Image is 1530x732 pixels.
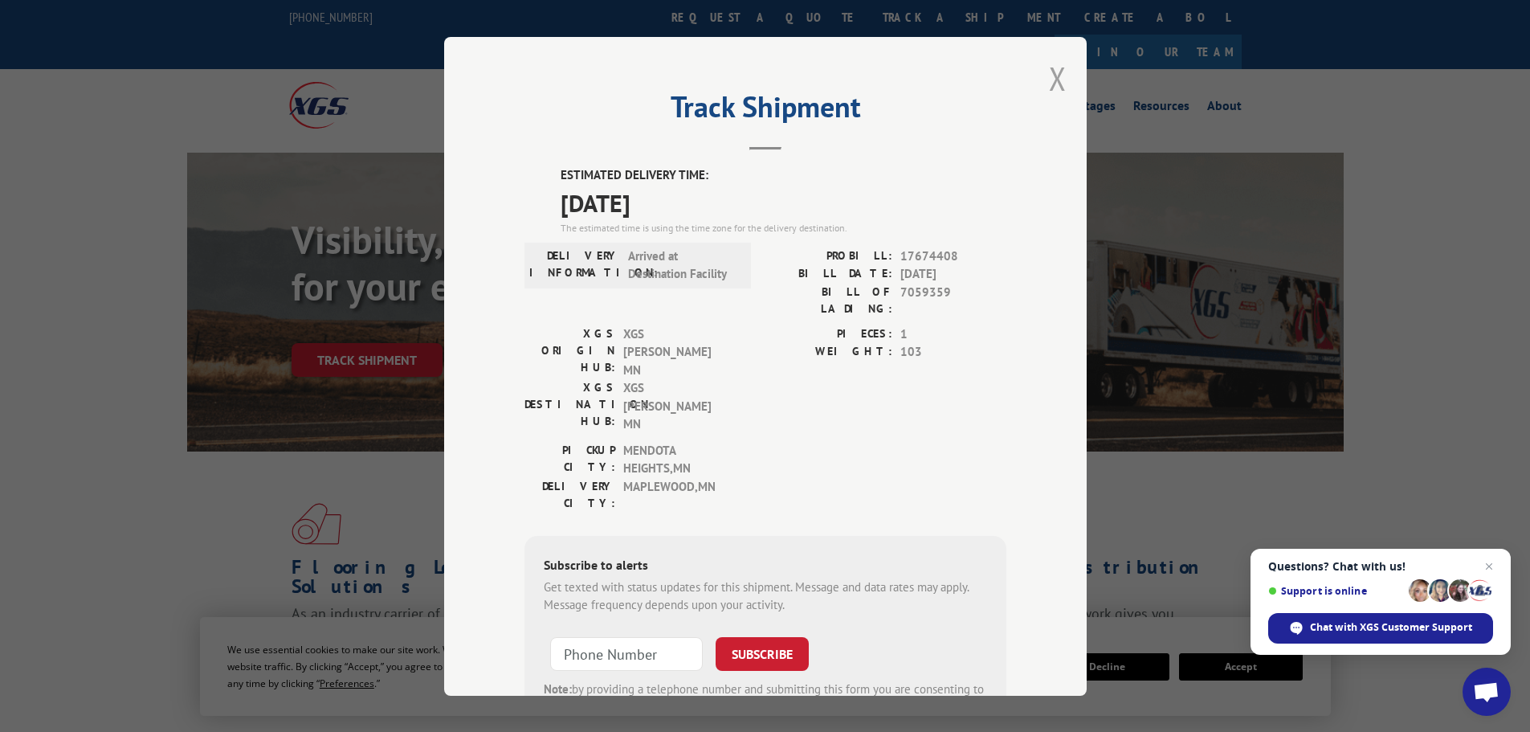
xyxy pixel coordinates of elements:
button: SUBSCRIBE [716,636,809,670]
label: DELIVERY INFORMATION: [529,247,620,283]
span: [DATE] [900,265,1006,284]
label: WEIGHT: [765,343,892,362]
div: Chat with XGS Customer Support [1268,613,1493,644]
label: ESTIMATED DELIVERY TIME: [561,166,1006,185]
span: MAPLEWOOD , MN [623,477,732,511]
div: Open chat [1463,668,1511,716]
input: Phone Number [550,636,703,670]
h2: Track Shipment [524,96,1006,126]
span: [DATE] [561,184,1006,220]
div: Subscribe to alerts [544,554,987,578]
span: 1 [900,325,1006,343]
span: XGS [PERSON_NAME] MN [623,379,732,434]
span: 103 [900,343,1006,362]
span: MENDOTA HEIGHTS , MN [623,441,732,477]
label: PICKUP CITY: [524,441,615,477]
div: Get texted with status updates for this shipment. Message and data rates may apply. Message frequ... [544,578,987,614]
span: Questions? Chat with us! [1268,560,1493,573]
button: Close modal [1049,57,1067,100]
div: The estimated time is using the time zone for the delivery destination. [561,220,1006,235]
label: XGS ORIGIN HUB: [524,325,615,379]
label: BILL DATE: [765,265,892,284]
span: Chat with XGS Customer Support [1310,620,1472,635]
span: Close chat [1479,557,1499,576]
label: DELIVERY CITY: [524,477,615,511]
span: XGS [PERSON_NAME] MN [623,325,732,379]
label: XGS DESTINATION HUB: [524,379,615,434]
span: 7059359 [900,283,1006,317]
strong: Note: [544,681,572,696]
span: 17674408 [900,247,1006,265]
label: BILL OF LADING: [765,283,892,317]
span: Support is online [1268,585,1403,597]
label: PIECES: [765,325,892,343]
span: Arrived at Destination Facility [628,247,736,283]
label: PROBILL: [765,247,892,265]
